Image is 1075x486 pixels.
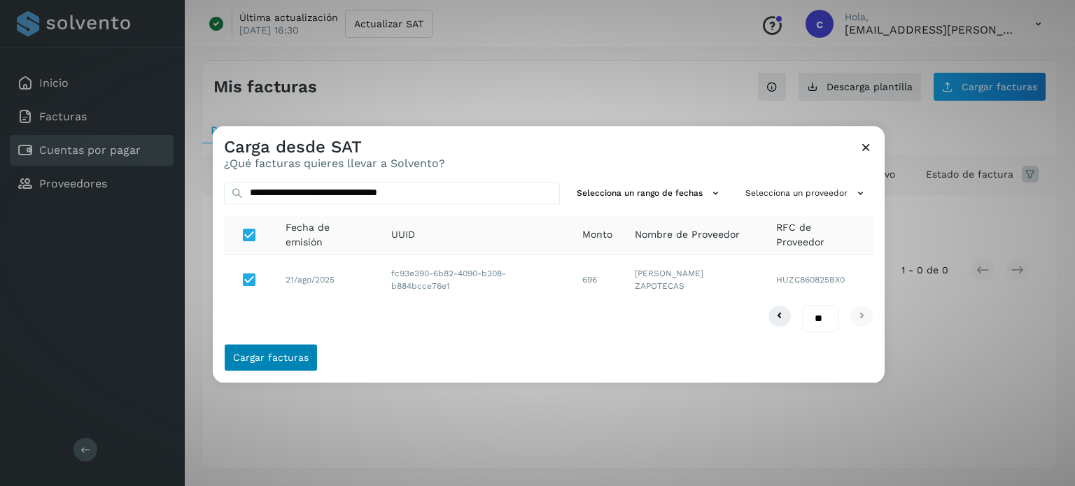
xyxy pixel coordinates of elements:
[286,220,369,250] span: Fecha de emisión
[740,182,873,205] button: Selecciona un proveedor
[776,220,862,250] span: RFC de Proveedor
[635,228,740,243] span: Nombre de Proveedor
[391,228,415,243] span: UUID
[582,228,612,243] span: Monto
[224,137,445,157] h3: Carga desde SAT
[624,255,765,306] td: [PERSON_NAME] ZAPOTECAS
[571,182,729,205] button: Selecciona un rango de fechas
[233,352,309,362] span: Cargar facturas
[224,157,445,171] p: ¿Qué facturas quieres llevar a Solvento?
[380,255,571,306] td: fc93e390-6b82-4090-b308-b884bcce76e1
[571,255,624,306] td: 696
[274,255,380,306] td: 21/ago/2025
[765,255,873,306] td: HUZC860825BX0
[224,343,318,371] button: Cargar facturas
